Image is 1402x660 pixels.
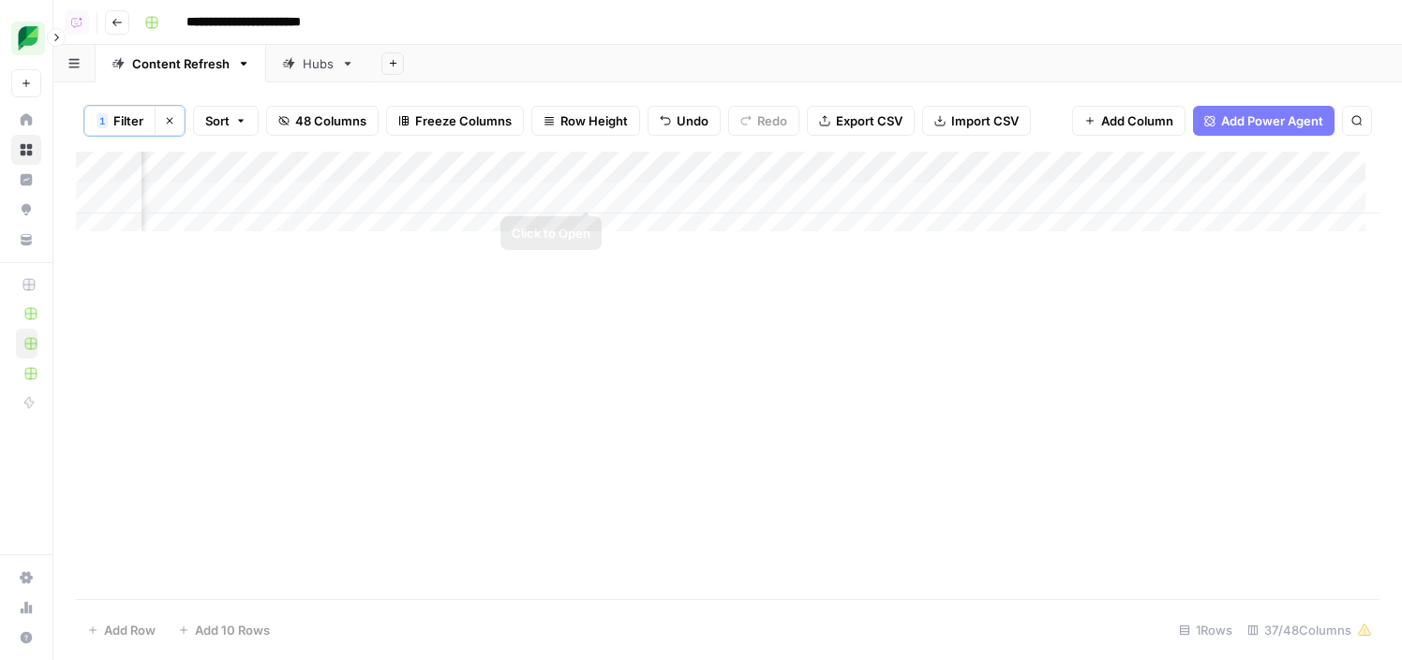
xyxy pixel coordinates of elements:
span: Add Row [104,621,156,639]
span: Add Column [1101,111,1173,130]
button: Export CSV [807,106,915,136]
span: Export CSV [836,111,902,130]
button: Row Height [531,106,640,136]
a: Content Refresh [96,45,266,82]
button: Add 10 Rows [167,615,281,645]
button: 48 Columns [266,106,379,136]
button: Add Column [1072,106,1186,136]
a: Usage [11,593,41,623]
button: Add Row [76,615,167,645]
span: Filter [113,111,143,130]
span: 48 Columns [295,111,366,130]
a: Insights [11,165,41,195]
button: 1Filter [84,106,155,136]
button: Workspace: SproutSocial [11,15,41,62]
span: Freeze Columns [415,111,512,130]
div: Hubs [303,54,334,73]
div: 37/48 Columns [1240,615,1380,645]
button: Undo [648,106,721,136]
span: 1 [99,113,105,128]
span: Row Height [560,111,628,130]
a: Opportunities [11,195,41,225]
button: Freeze Columns [386,106,524,136]
a: Hubs [266,45,370,82]
span: Add 10 Rows [195,621,270,639]
div: Content Refresh [132,54,230,73]
a: Settings [11,563,41,593]
button: Help + Support [11,623,41,653]
button: Add Power Agent [1193,106,1335,136]
button: Redo [728,106,799,136]
button: Import CSV [922,106,1031,136]
a: Home [11,105,41,135]
div: 1 Rows [1171,615,1240,645]
span: Import CSV [951,111,1019,130]
a: Browse [11,135,41,165]
span: Sort [205,111,230,130]
button: Sort [193,106,259,136]
a: Your Data [11,225,41,255]
div: 1 [97,113,108,128]
span: Redo [757,111,787,130]
span: Undo [677,111,708,130]
img: SproutSocial Logo [11,22,45,55]
span: Add Power Agent [1221,111,1323,130]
